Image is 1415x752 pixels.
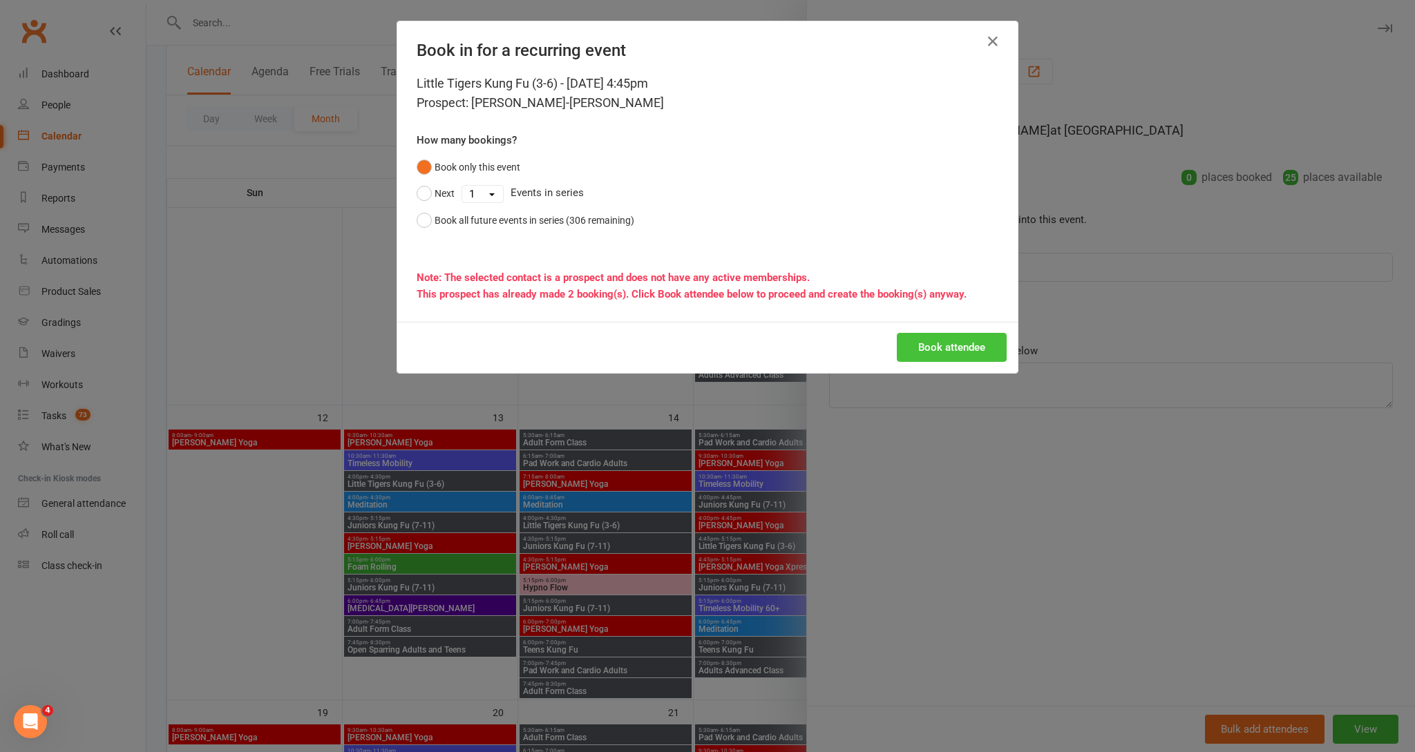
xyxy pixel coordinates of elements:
[417,180,998,206] div: Events in series
[417,154,520,180] button: Book only this event
[417,207,634,233] button: Book all future events in series (306 remaining)
[435,213,634,228] div: Book all future events in series (306 remaining)
[42,705,53,716] span: 4
[417,286,998,302] div: This prospect has already made 2 booking(s). Click Book attendee below to proceed and create the ...
[897,333,1007,362] button: Book attendee
[14,705,47,738] iframe: Intercom live chat
[417,269,998,286] div: Note: The selected contact is a prospect and does not have any active memberships.
[417,132,517,148] label: How many bookings?
[417,74,998,113] div: Little Tigers Kung Fu (3-6) - [DATE] 4:45pm Prospect: [PERSON_NAME]-[PERSON_NAME]
[982,30,1004,52] button: Close
[417,41,998,60] h4: Book in for a recurring event
[417,180,455,206] button: Next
